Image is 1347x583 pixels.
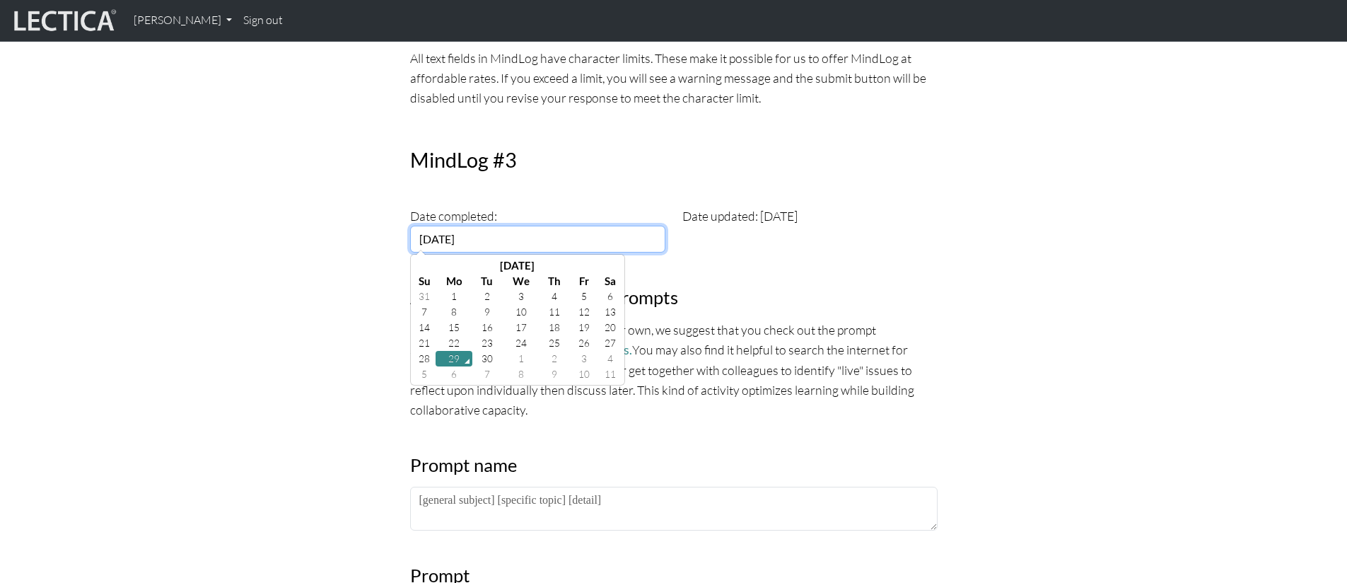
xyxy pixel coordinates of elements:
[410,320,938,420] p: If you are working with MindLog on your own, we suggest that you check out the prompt suggestions...
[599,289,622,304] td: 6
[540,335,570,351] td: 25
[502,273,540,289] th: We
[569,304,599,320] td: 12
[569,351,599,366] td: 3
[436,351,472,366] td: 29
[569,289,599,304] td: 5
[410,48,938,108] p: All text fields in MindLog have character limits. These make it possible for us to offer MindLog ...
[414,335,436,351] td: 21
[502,351,540,366] td: 1
[540,351,570,366] td: 2
[540,304,570,320] td: 11
[569,320,599,335] td: 19
[238,6,288,35] a: Sign out
[599,366,622,382] td: 11
[472,273,502,289] th: Tu
[599,273,622,289] th: Sa
[540,289,570,304] td: 4
[599,351,622,366] td: 4
[472,289,502,304] td: 2
[502,335,540,351] td: 24
[472,366,502,382] td: 7
[414,289,436,304] td: 31
[599,320,622,335] td: 20
[128,6,238,35] a: [PERSON_NAME]
[11,7,117,34] img: lecticalive
[436,289,472,304] td: 1
[540,320,570,335] td: 18
[414,273,436,289] th: Su
[569,335,599,351] td: 26
[436,335,472,351] td: 22
[436,320,472,335] td: 15
[674,206,946,253] div: Date updated: [DATE]
[436,273,472,289] th: Mo
[599,304,622,320] td: 13
[540,273,570,289] th: Th
[414,320,436,335] td: 14
[540,366,570,382] td: 9
[414,366,436,382] td: 5
[472,304,502,320] td: 9
[472,351,502,366] td: 30
[436,366,472,382] td: 6
[436,258,598,273] th: Select Month
[402,148,946,173] h2: MindLog #3
[436,304,472,320] td: 8
[414,304,436,320] td: 7
[502,304,540,320] td: 10
[410,454,938,476] h3: Prompt name
[569,273,599,289] th: Fr
[414,351,436,366] td: 28
[502,366,540,382] td: 8
[472,335,502,351] td: 23
[502,289,540,304] td: 3
[410,287,938,308] h3: About prompt names and prompts
[599,335,622,351] td: 27
[502,320,540,335] td: 17
[410,206,497,226] label: Date completed:
[472,320,502,335] td: 16
[569,366,599,382] td: 10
